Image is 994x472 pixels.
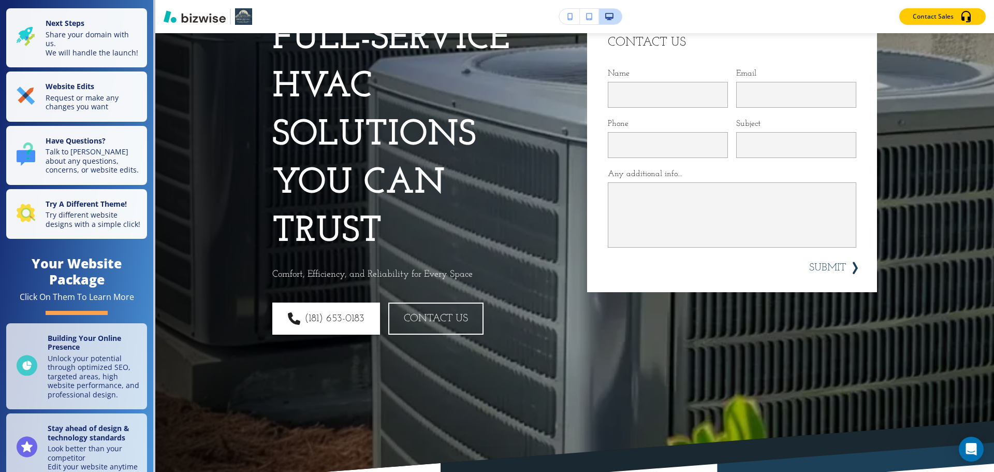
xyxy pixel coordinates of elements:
[6,323,147,410] a: Building Your Online PresenceUnlock your potential through optimized SEO, targeted areas, high we...
[46,18,84,28] strong: Next Steps
[6,189,147,239] button: Try A Different Theme!Try different website designs with a simple click!
[272,303,380,335] a: (181) 653-0183
[46,147,141,175] p: Talk to [PERSON_NAME] about any questions, concerns, or website edits.
[608,68,728,80] p: Name
[46,30,141,58] p: Share your domain with us. We will handle the launch!
[388,303,484,335] button: CONTACT US
[235,8,252,25] img: Your Logo
[272,268,562,282] p: Comfort, Efficiency, and Reliability for Every Space
[20,292,134,303] div: Click On Them To Learn More
[736,118,856,130] p: Subject
[46,81,94,91] strong: Website Edits
[6,8,147,67] button: Next StepsShare your domain with us.We will handle the launch!
[48,354,141,399] p: Unlock your potential through optimized SEO, targeted areas, high website performance, and profes...
[899,8,986,25] button: Contact Sales
[6,126,147,185] button: Have Questions?Talk to [PERSON_NAME] about any questions, concerns, or website edits.
[46,199,127,209] strong: Try A Different Theme!
[959,437,984,462] div: Open Intercom Messenger
[809,260,846,276] button: SUBMIT
[736,68,856,80] p: Email
[46,93,141,111] p: Request or make any changes you want
[913,12,954,21] p: Contact Sales
[48,333,121,352] strong: Building Your Online Presence
[608,118,728,130] p: Phone
[48,423,129,442] strong: Stay ahead of design & technology standards
[46,136,106,146] strong: Have Questions?
[6,255,147,288] h4: Your Website Package
[164,10,226,23] img: Bizwise Logo
[608,168,856,180] p: Any additional info...
[6,71,147,122] button: Website EditsRequest or make any changes you want
[608,35,686,51] h4: Contact Us
[272,21,521,250] strong: FULL-SERVICE HVAC SOLUTIONS YOU CAN TRUST
[48,444,141,471] p: Look better than your competitor Edit your website anytime
[46,210,141,228] p: Try different website designs with a simple click!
